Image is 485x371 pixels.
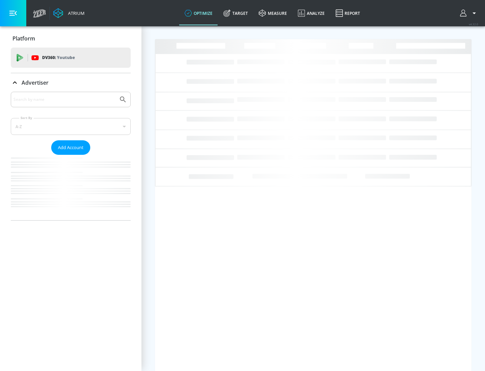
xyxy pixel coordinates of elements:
p: Youtube [57,54,75,61]
span: Add Account [58,144,84,151]
a: Report [330,1,365,25]
input: Search by name [13,95,116,104]
p: Advertiser [22,79,48,86]
div: A-Z [11,118,131,135]
div: Advertiser [11,92,131,220]
a: Target [218,1,253,25]
a: Atrium [53,8,85,18]
div: Advertiser [11,73,131,92]
a: measure [253,1,292,25]
a: optimize [179,1,218,25]
label: Sort By [19,116,34,120]
p: Platform [12,35,35,42]
span: v 4.32.0 [469,22,478,26]
button: Add Account [51,140,90,155]
p: DV360: [42,54,75,61]
div: Platform [11,29,131,48]
div: DV360: Youtube [11,48,131,68]
div: Atrium [65,10,85,16]
nav: list of Advertiser [11,155,131,220]
a: Analyze [292,1,330,25]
